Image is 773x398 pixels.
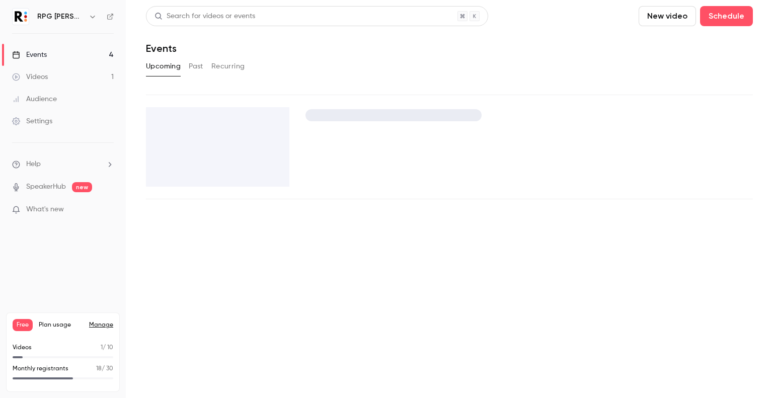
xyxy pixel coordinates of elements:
div: Search for videos or events [154,11,255,22]
button: Schedule [700,6,753,26]
span: 1 [101,345,103,351]
p: / 10 [101,343,113,352]
a: Manage [89,321,113,329]
button: Upcoming [146,58,181,74]
span: new [72,182,92,192]
button: Recurring [211,58,245,74]
button: Past [189,58,203,74]
button: New video [639,6,696,26]
h6: RPG [PERSON_NAME] [PERSON_NAME] LLP [37,12,85,22]
span: Free [13,319,33,331]
p: / 30 [96,364,113,373]
div: Audience [12,94,57,104]
div: Settings [12,116,52,126]
span: 18 [96,366,102,372]
div: Events [12,50,47,60]
li: help-dropdown-opener [12,159,114,170]
span: What's new [26,204,64,215]
span: Plan usage [39,321,83,329]
p: Videos [13,343,32,352]
a: SpeakerHub [26,182,66,192]
div: Videos [12,72,48,82]
span: Help [26,159,41,170]
h1: Events [146,42,177,54]
img: RPG Crouch Chapman LLP [13,9,29,25]
p: Monthly registrants [13,364,68,373]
